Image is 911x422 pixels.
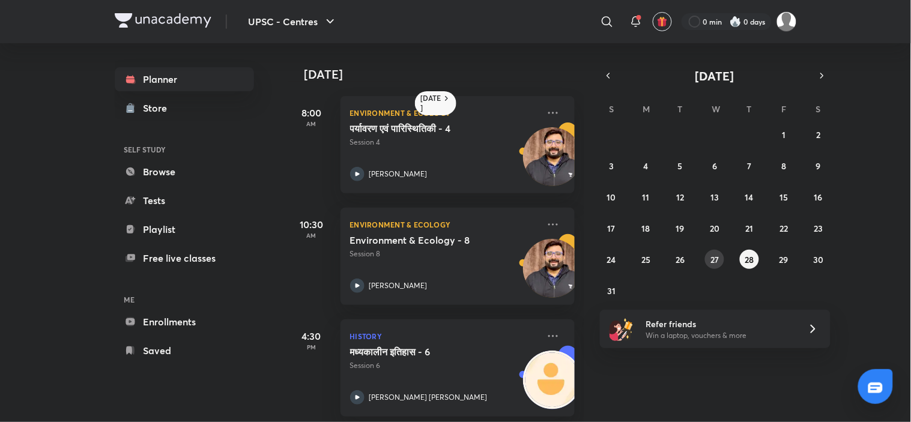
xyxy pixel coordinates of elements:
h5: 10:30 [288,217,336,232]
abbr: August 7, 2025 [747,160,751,172]
p: AM [288,232,336,239]
abbr: August 30, 2025 [813,254,823,265]
abbr: August 23, 2025 [814,223,823,234]
p: AM [288,120,336,127]
button: August 7, 2025 [740,156,759,175]
p: History [350,329,539,343]
a: Playlist [115,217,254,241]
abbr: August 10, 2025 [607,191,616,203]
a: Enrollments [115,310,254,334]
abbr: August 27, 2025 [710,254,719,265]
button: August 29, 2025 [774,250,793,269]
h5: पर्यावरण एवं पारिस्थितिकी - 4 [350,122,500,134]
abbr: August 14, 2025 [745,191,754,203]
abbr: August 2, 2025 [816,129,820,140]
abbr: August 16, 2025 [814,191,823,203]
button: August 24, 2025 [602,250,621,269]
button: August 30, 2025 [809,250,828,269]
a: Store [115,96,254,120]
a: Planner [115,67,254,91]
img: streak [730,16,742,28]
p: PM [288,343,336,351]
button: August 15, 2025 [774,187,793,206]
abbr: August 25, 2025 [641,254,650,265]
button: August 20, 2025 [705,219,724,238]
abbr: August 28, 2025 [745,254,754,265]
abbr: August 9, 2025 [816,160,821,172]
button: August 26, 2025 [671,250,690,269]
button: August 8, 2025 [774,156,793,175]
img: Company Logo [115,13,211,28]
img: avatar [657,16,668,27]
button: August 18, 2025 [637,219,656,238]
button: August 1, 2025 [774,125,793,144]
abbr: Thursday [747,103,752,115]
button: August 21, 2025 [740,219,759,238]
p: Session 4 [350,137,539,148]
h5: 8:00 [288,106,336,120]
button: August 9, 2025 [809,156,828,175]
abbr: August 17, 2025 [608,223,616,234]
button: UPSC - Centres [241,10,345,34]
abbr: Tuesday [678,103,683,115]
abbr: August 11, 2025 [643,191,650,203]
button: August 31, 2025 [602,281,621,300]
span: [DATE] [695,68,734,84]
h6: [DATE] [421,94,442,113]
abbr: August 18, 2025 [642,223,650,234]
button: August 11, 2025 [637,187,656,206]
a: Tests [115,188,254,213]
abbr: August 29, 2025 [779,254,788,265]
button: August 3, 2025 [602,156,621,175]
button: August 17, 2025 [602,219,621,238]
abbr: August 19, 2025 [676,223,685,234]
button: August 4, 2025 [637,156,656,175]
a: Free live classes [115,246,254,270]
button: August 22, 2025 [774,219,793,238]
a: Browse [115,160,254,184]
h6: Refer friends [646,318,793,330]
button: [DATE] [617,67,814,84]
abbr: Wednesday [712,103,720,115]
abbr: August 4, 2025 [644,160,649,172]
abbr: Friday [781,103,786,115]
button: August 27, 2025 [705,250,724,269]
abbr: August 21, 2025 [745,223,753,234]
p: Session 6 [350,360,539,371]
p: [PERSON_NAME] [PERSON_NAME] [369,392,488,403]
abbr: August 31, 2025 [607,285,616,297]
img: Abhijeet Srivastav [776,11,797,32]
p: Session 8 [350,249,539,259]
abbr: August 15, 2025 [779,191,788,203]
h5: मध्यकालीन इतिहास - 6 [350,346,500,358]
abbr: August 12, 2025 [677,191,685,203]
abbr: August 26, 2025 [676,254,685,265]
button: avatar [653,12,672,31]
button: August 13, 2025 [705,187,724,206]
p: Environment & Ecology [350,106,539,120]
h6: SELF STUDY [115,139,254,160]
a: Company Logo [115,13,211,31]
button: August 23, 2025 [809,219,828,238]
button: August 19, 2025 [671,219,690,238]
button: August 6, 2025 [705,156,724,175]
button: August 5, 2025 [671,156,690,175]
abbr: August 22, 2025 [779,223,788,234]
abbr: Monday [643,103,650,115]
div: Store [144,101,175,115]
p: [PERSON_NAME] [369,169,428,179]
p: [PERSON_NAME] [369,280,428,291]
button: August 10, 2025 [602,187,621,206]
abbr: August 3, 2025 [609,160,614,172]
button: August 25, 2025 [637,250,656,269]
abbr: August 20, 2025 [710,223,719,234]
h4: [DATE] [304,67,587,82]
abbr: August 13, 2025 [710,191,719,203]
abbr: Sunday [609,103,614,115]
abbr: Saturday [816,103,821,115]
img: referral [610,317,634,341]
button: August 14, 2025 [740,187,759,206]
abbr: August 6, 2025 [712,160,717,172]
p: Win a laptop, vouchers & more [646,330,793,341]
h6: ME [115,289,254,310]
